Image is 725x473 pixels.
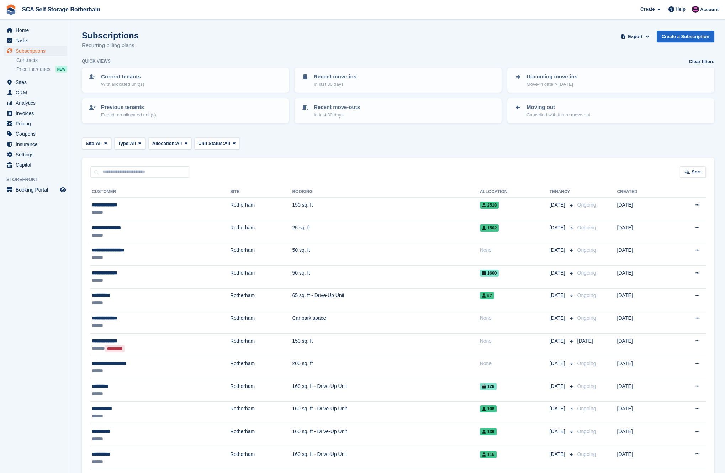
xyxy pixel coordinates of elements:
[4,25,67,35] a: menu
[617,311,668,334] td: [DATE]
[640,6,655,13] span: Create
[16,139,58,149] span: Insurance
[508,68,714,92] a: Upcoming move-ins Move-in date > [DATE]
[550,337,567,345] span: [DATE]
[16,129,58,139] span: Coupons
[628,33,642,40] span: Export
[526,103,590,111] p: Moving out
[59,186,67,194] a: Preview store
[16,66,51,73] span: Price increases
[83,68,288,92] a: Current tenants With allocated unit(s)
[620,31,651,42] button: Export
[101,73,144,81] p: Current tenants
[4,88,67,98] a: menu
[292,447,480,469] td: 160 sq. ft - Drive-Up Unit
[577,270,596,276] span: Ongoing
[692,168,701,176] span: Sort
[230,333,292,356] td: Rotherham
[617,198,668,220] td: [DATE]
[617,243,668,266] td: [DATE]
[83,99,288,123] a: Previous tenants Ended, no allocated unit(s)
[314,103,360,111] p: Recent move-outs
[617,288,668,311] td: [DATE]
[230,311,292,334] td: Rotherham
[617,186,668,198] th: Created
[230,379,292,401] td: Rotherham
[292,243,480,266] td: 50 sq. ft
[82,31,139,40] h1: Subscriptions
[550,269,567,277] span: [DATE]
[577,383,596,389] span: Ongoing
[480,270,499,277] span: 1600
[617,265,668,288] td: [DATE]
[82,58,111,64] h6: Quick views
[6,176,71,183] span: Storefront
[577,225,596,230] span: Ongoing
[526,81,577,88] p: Move-in date > [DATE]
[148,137,192,149] button: Allocation: All
[292,288,480,311] td: 65 sq. ft - Drive-Up Unit
[577,202,596,208] span: Ongoing
[16,160,58,170] span: Capital
[16,36,58,46] span: Tasks
[550,315,567,322] span: [DATE]
[118,140,130,147] span: Type:
[577,247,596,253] span: Ongoing
[19,4,103,15] a: SCA Self Storage Rotherham
[230,243,292,266] td: Rotherham
[617,424,668,447] td: [DATE]
[550,292,567,299] span: [DATE]
[314,73,356,81] p: Recent move-ins
[480,202,499,209] span: 2518
[82,137,111,149] button: Site: All
[295,99,501,123] a: Recent move-outs In last 30 days
[292,311,480,334] td: Car park space
[577,338,593,344] span: [DATE]
[82,41,139,50] p: Recurring billing plans
[4,98,67,108] a: menu
[130,140,136,147] span: All
[292,379,480,401] td: 160 sq. ft - Drive-Up Unit
[4,108,67,118] a: menu
[295,68,501,92] a: Recent move-ins In last 30 days
[152,140,176,147] span: Allocation:
[16,119,58,129] span: Pricing
[55,66,67,73] div: NEW
[4,36,67,46] a: menu
[4,77,67,87] a: menu
[617,333,668,356] td: [DATE]
[526,111,590,119] p: Cancelled with future move-out
[617,401,668,424] td: [DATE]
[577,360,596,366] span: Ongoing
[480,246,550,254] div: None
[550,246,567,254] span: [DATE]
[16,65,67,73] a: Price increases NEW
[101,81,144,88] p: With allocated unit(s)
[550,186,575,198] th: Tenancy
[292,401,480,424] td: 160 sq. ft - Drive-Up Unit
[480,292,494,299] span: 57
[676,6,686,13] span: Help
[577,428,596,434] span: Ongoing
[101,103,156,111] p: Previous tenants
[292,356,480,379] td: 200 sq. ft
[550,224,567,232] span: [DATE]
[16,98,58,108] span: Analytics
[230,186,292,198] th: Site
[480,337,550,345] div: None
[550,383,567,390] span: [DATE]
[96,140,102,147] span: All
[4,150,67,160] a: menu
[16,185,58,195] span: Booking Portal
[657,31,714,42] a: Create a Subscription
[230,288,292,311] td: Rotherham
[617,447,668,469] td: [DATE]
[4,129,67,139] a: menu
[480,428,497,435] span: 136
[16,88,58,98] span: CRM
[526,73,577,81] p: Upcoming move-ins
[198,140,224,147] span: Unit Status:
[314,111,360,119] p: In last 30 days
[224,140,230,147] span: All
[4,139,67,149] a: menu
